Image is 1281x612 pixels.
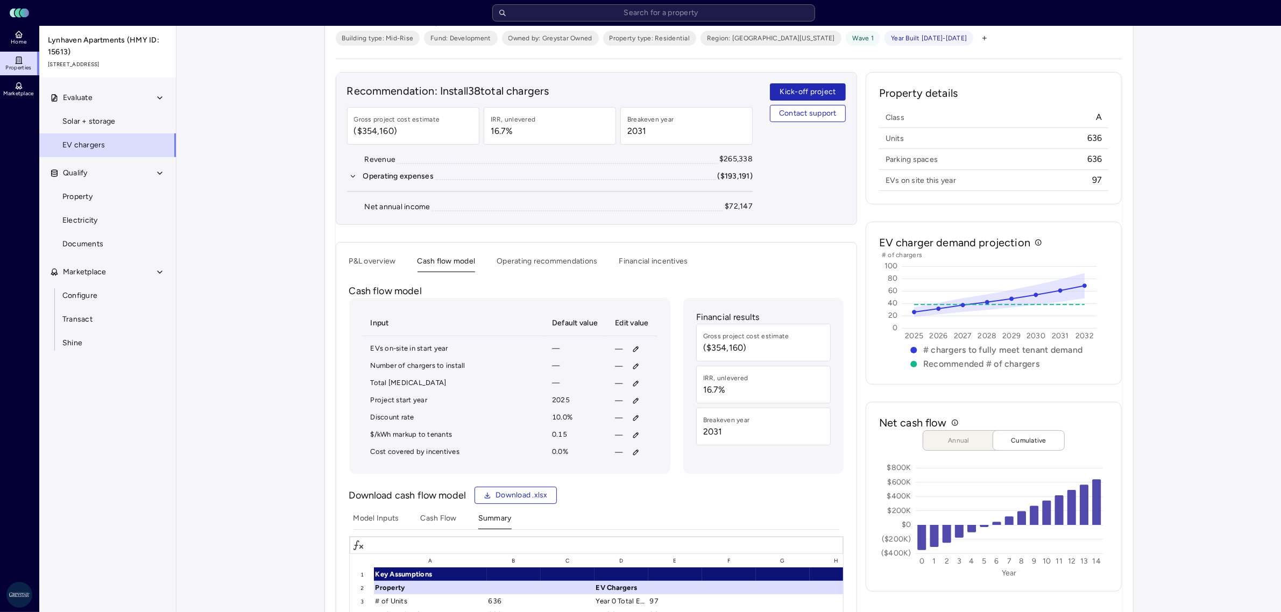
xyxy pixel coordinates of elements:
[887,464,911,473] text: $800K
[969,557,974,566] text: 4
[497,255,597,272] button: Operating recommendations
[719,153,753,165] div: $265,338
[543,311,606,336] th: Default value
[364,154,395,166] div: Revenue
[923,345,1083,355] text: # chargers to fully meet tenant demand
[770,105,846,122] button: Contact support
[430,33,491,44] span: Fund: Development
[929,332,947,341] text: 2026
[886,175,956,186] span: EVs on site this year
[957,557,961,566] text: 3
[336,31,420,46] button: Building type: Mid-Rise
[606,311,657,336] th: Edit value
[39,110,176,133] a: Solar + storage
[703,383,748,396] span: 16.7%
[487,554,541,567] div: B
[48,60,168,69] span: [STREET_ADDRESS]
[879,235,1030,250] h2: EV charger demand projection
[718,170,753,182] div: ($193,191)
[615,412,622,424] span: —
[6,582,32,608] img: Greystar AS
[648,554,702,567] div: E
[362,358,544,375] td: Number of chargers to install
[63,167,88,179] span: Qualify
[349,255,396,272] button: P&L overview
[62,337,82,349] span: Shine
[888,299,898,308] text: 40
[932,557,936,566] text: 1
[1096,111,1102,123] span: A
[62,290,97,302] span: Configure
[491,125,536,138] span: 16.7%
[543,392,606,409] td: 2025
[902,521,911,530] text: $0
[1087,132,1102,144] span: 636
[487,594,541,608] div: 636
[543,426,606,444] td: 0.15
[1002,332,1021,341] text: 2029
[362,311,544,336] th: Input
[39,209,176,232] a: Electricity
[1056,557,1063,566] text: 11
[887,506,911,515] text: $200K
[1027,332,1045,341] text: 2030
[491,114,536,125] div: IRR, unlevered
[362,375,544,392] td: Total [MEDICAL_DATA]
[39,308,176,331] a: Transact
[882,535,911,544] text: ($200K)
[374,567,487,581] div: Key Assumptions
[919,557,924,566] text: 0
[603,31,697,46] button: Property type: Residential
[543,358,606,375] td: —
[353,513,399,529] button: Model Inputs
[496,489,548,501] span: Download .xlsx
[62,215,98,226] span: Electricity
[39,133,176,157] a: EV chargers
[595,594,648,608] div: Year 0 Total EVs
[1092,557,1101,566] text: 14
[780,86,836,98] span: Kick-off project
[541,554,595,567] div: C
[350,581,374,594] div: 2
[492,4,815,22] input: Search for a property
[886,154,938,165] span: Parking spaces
[852,33,874,44] span: Wave 1
[62,238,103,250] span: Documents
[363,170,434,182] div: Operating expenses
[703,415,750,425] div: Breakeven year
[62,314,93,325] span: Transact
[1007,557,1011,566] text: 7
[362,409,544,426] td: Discount rate
[475,487,557,504] button: Download .xlsx
[39,185,176,209] a: Property
[982,557,986,566] text: 5
[595,581,648,594] div: EV Chargers
[362,340,544,358] td: EVs on-site in start year
[6,65,32,71] span: Properties
[702,554,756,567] div: F
[884,262,898,271] text: 100
[502,31,599,46] button: Owned by: Greystar Owned
[886,133,904,144] span: Units
[893,324,897,333] text: 0
[1043,557,1051,566] text: 10
[882,251,922,259] text: # of chargers
[756,554,810,567] div: G
[978,332,996,341] text: 2028
[11,39,26,45] span: Home
[627,125,674,138] span: 2031
[354,125,440,138] span: ($354,160)
[374,581,487,594] div: Property
[421,513,457,529] button: Cash Flow
[627,114,674,125] div: Breakeven year
[39,86,177,110] button: Evaluate
[349,284,844,298] p: Cash flow model
[62,116,116,127] span: Solar + storage
[615,395,622,407] span: —
[1002,569,1017,578] text: Year
[349,488,466,502] p: Download cash flow model
[362,444,544,461] td: Cost covered by incentives
[703,373,748,383] div: IRR, unlevered
[478,513,512,529] button: Summary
